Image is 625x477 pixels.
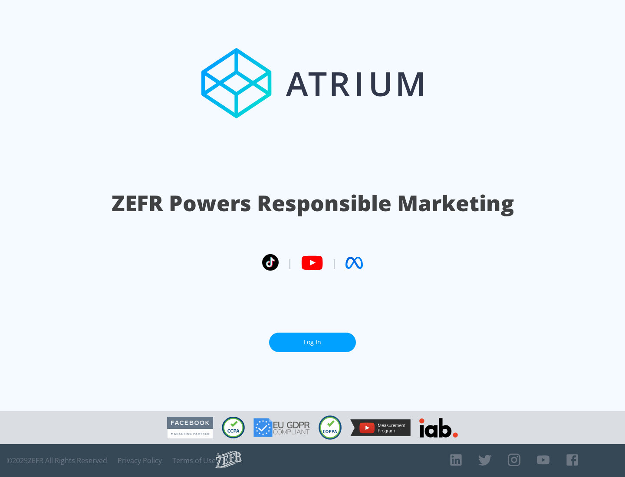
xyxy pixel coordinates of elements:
a: Log In [269,333,356,352]
img: COPPA Compliant [319,415,342,440]
h1: ZEFR Powers Responsible Marketing [112,188,514,218]
span: | [332,256,337,269]
img: Facebook Marketing Partner [167,417,213,439]
span: © 2025 ZEFR All Rights Reserved [7,456,107,465]
img: GDPR Compliant [253,418,310,437]
img: YouTube Measurement Program [350,419,411,436]
img: CCPA Compliant [222,417,245,438]
a: Privacy Policy [118,456,162,465]
a: Terms of Use [172,456,216,465]
span: | [287,256,293,269]
img: IAB [419,418,458,438]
